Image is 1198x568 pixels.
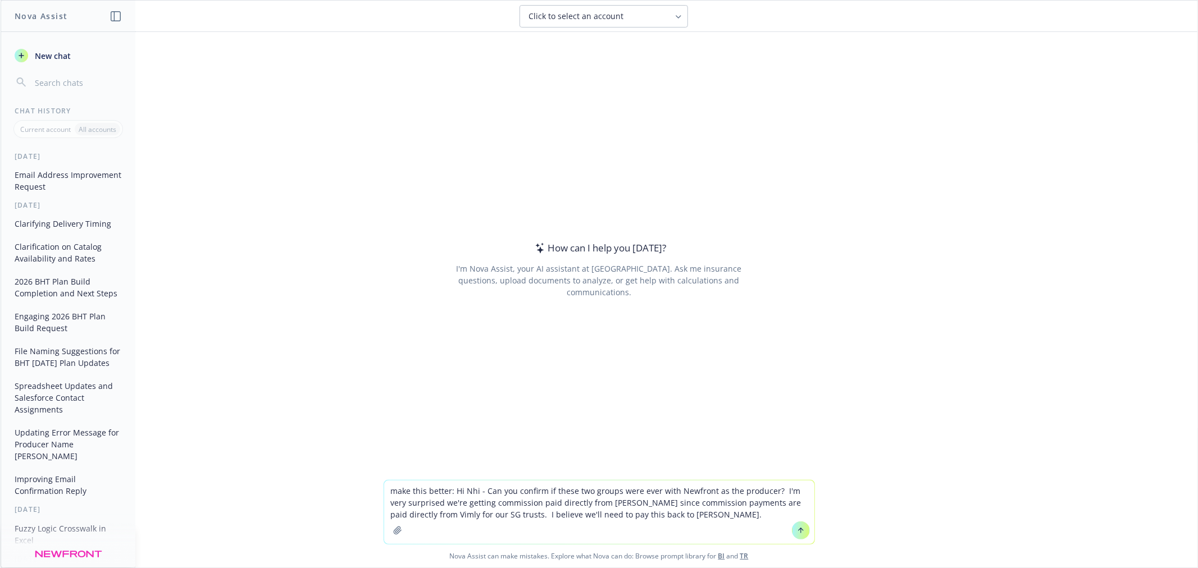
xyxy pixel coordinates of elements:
[529,11,624,22] span: Click to select an account
[10,342,126,372] button: File Naming Suggestions for BHT [DATE] Plan Updates
[10,519,126,549] button: Fuzzy Logic Crosswalk in Excel
[718,551,725,561] a: BI
[20,125,71,134] p: Current account
[10,45,126,66] button: New chat
[10,307,126,337] button: Engaging 2026 BHT Plan Build Request
[10,237,126,268] button: Clarification on Catalog Availability and Rates
[384,480,814,544] textarea: make this better: Hi Nhi - Can you confirm if these two groups were ever with Newfront as the pro...
[1,200,135,210] div: [DATE]
[10,166,126,196] button: Email Address Improvement Request
[740,551,749,561] a: TR
[10,470,126,500] button: Improving Email Confirmation Reply
[10,377,126,419] button: Spreadsheet Updates and Salesforce Contact Assignments
[441,263,757,298] div: I'm Nova Assist, your AI assistant at [GEOGRAPHIC_DATA]. Ask me insurance questions, upload docum...
[1,152,135,161] div: [DATE]
[532,241,666,255] div: How can I help you [DATE]?
[79,125,116,134] p: All accounts
[1,505,135,514] div: [DATE]
[10,214,126,233] button: Clarifying Delivery Timing
[15,10,67,22] h1: Nova Assist
[10,423,126,465] button: Updating Error Message for Producer Name [PERSON_NAME]
[5,544,1193,567] span: Nova Assist can make mistakes. Explore what Nova can do: Browse prompt library for and
[33,50,71,62] span: New chat
[1,106,135,116] div: Chat History
[33,75,122,90] input: Search chats
[520,5,688,28] button: Click to select an account
[10,272,126,303] button: 2026 BHT Plan Build Completion and Next Steps
[1,554,135,564] div: [DATE]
